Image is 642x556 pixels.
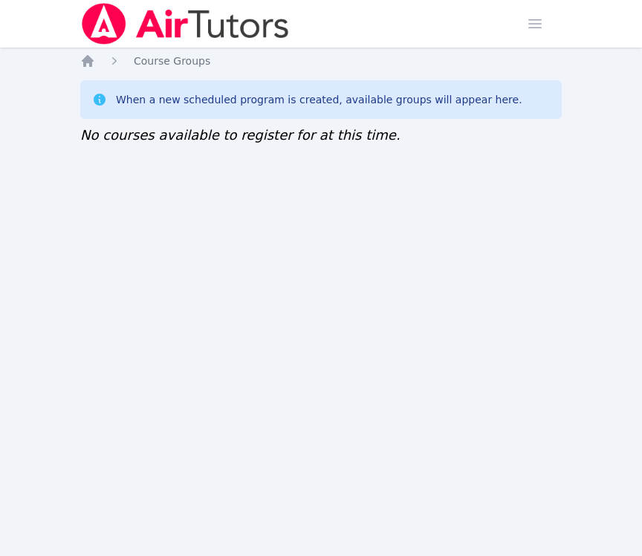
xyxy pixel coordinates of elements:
[116,92,522,107] div: When a new scheduled program is created, available groups will appear here.
[80,54,562,68] nav: Breadcrumb
[134,55,210,67] span: Course Groups
[80,3,291,45] img: Air Tutors
[80,127,401,143] span: No courses available to register for at this time.
[134,54,210,68] a: Course Groups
